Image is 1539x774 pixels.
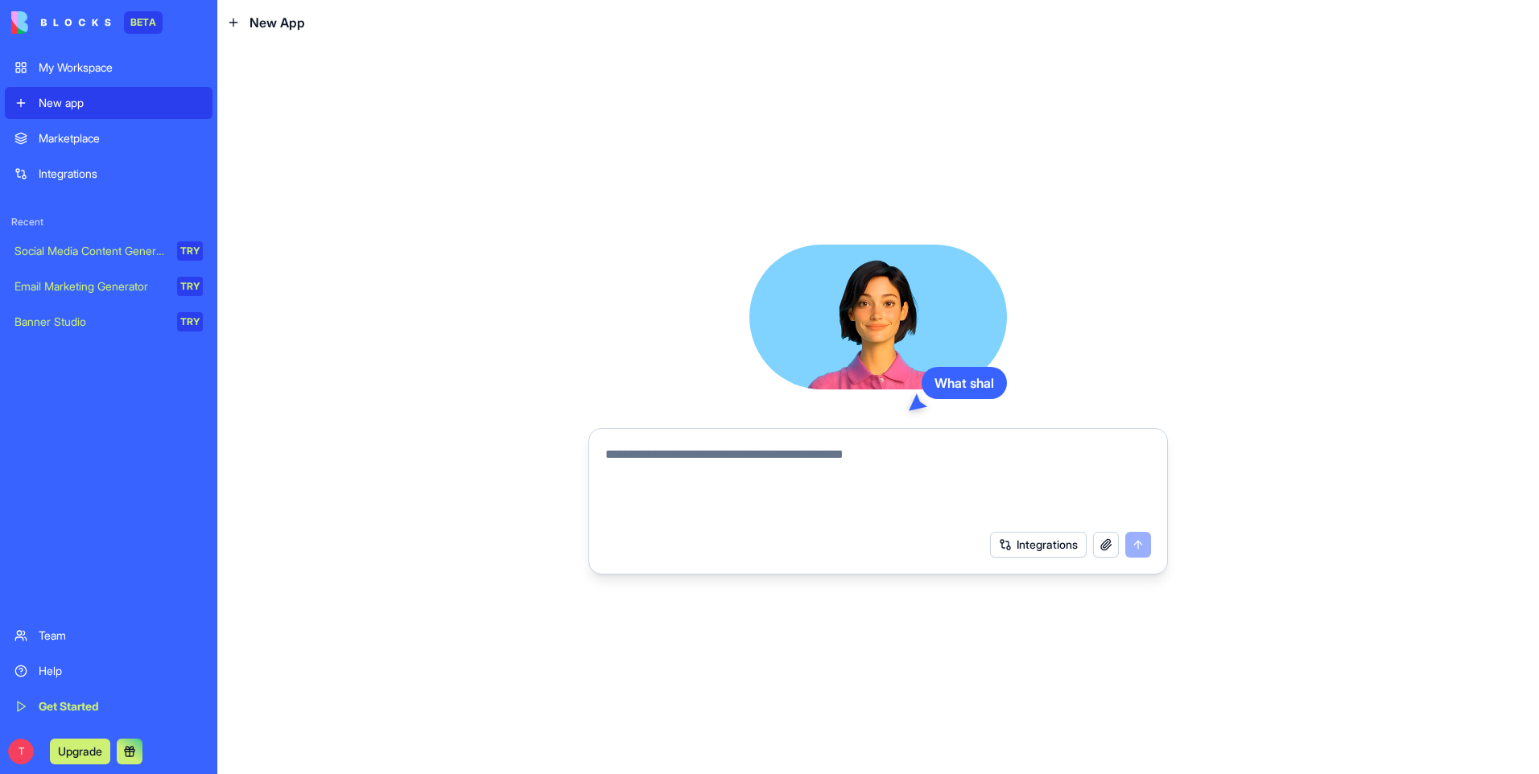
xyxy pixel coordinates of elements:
a: Upgrade [50,743,110,759]
a: Get Started [5,690,212,723]
a: Social Media Content GeneratorTRY [5,235,212,267]
div: My Workspace [39,60,203,76]
a: Email Marketing GeneratorTRY [5,270,212,303]
div: Banner Studio [14,314,166,330]
div: TRY [177,241,203,261]
div: BETA [124,11,163,34]
span: Recent [5,216,212,228]
a: My Workspace [5,51,212,84]
div: Email Marketing Generator [14,278,166,294]
a: BETA [11,11,163,34]
div: Marketplace [39,130,203,146]
div: Get Started [39,698,203,714]
div: What shal [922,367,1007,399]
a: Integrations [5,158,212,190]
a: Help [5,655,212,687]
div: Social Media Content Generator [14,243,166,259]
a: New app [5,87,212,119]
span: T [8,739,34,764]
button: Upgrade [50,739,110,764]
img: logo [11,11,111,34]
button: Integrations [990,532,1087,558]
span: New App [250,13,305,32]
div: TRY [177,312,203,331]
div: Integrations [39,166,203,182]
div: Team [39,628,203,644]
div: Help [39,663,203,679]
div: TRY [177,277,203,296]
a: Banner StudioTRY [5,306,212,338]
a: Team [5,620,212,652]
div: New app [39,95,203,111]
a: Marketplace [5,122,212,154]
